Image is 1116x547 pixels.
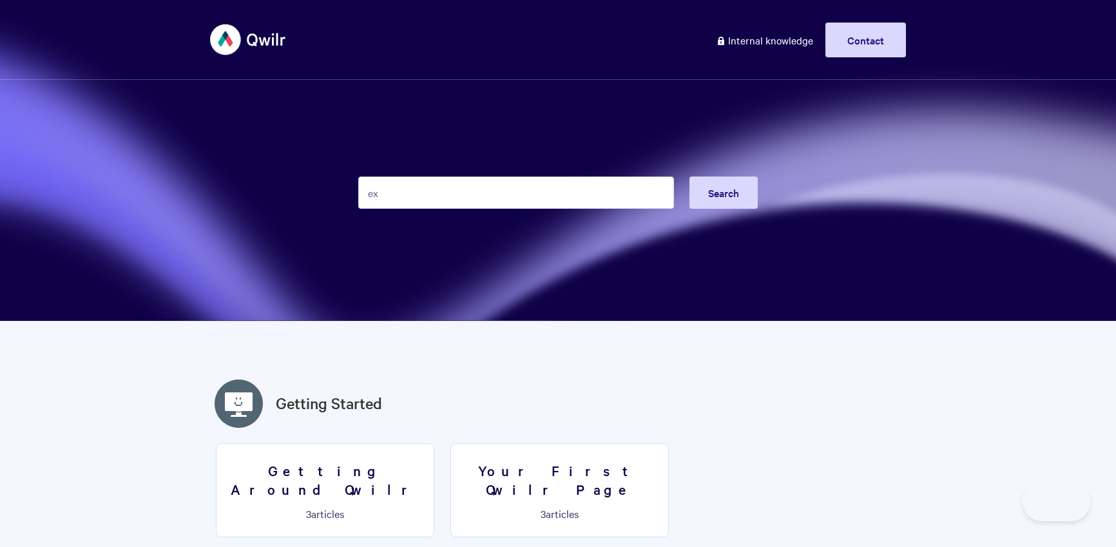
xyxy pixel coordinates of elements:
[708,186,739,200] span: Search
[224,508,426,519] p: articles
[358,177,674,209] input: Search the knowledge base
[306,506,311,521] span: 3
[706,23,823,57] a: Internal knowledge
[1023,483,1090,521] iframe: Toggle Customer Support
[689,177,758,209] button: Search
[825,23,906,57] a: Contact
[216,443,434,537] a: Getting Around Qwilr 3articles
[224,461,426,498] h3: Getting Around Qwilr
[459,508,660,519] p: articles
[459,461,660,498] h3: Your First Qwilr Page
[541,506,546,521] span: 3
[276,392,382,415] a: Getting Started
[450,443,669,537] a: Your First Qwilr Page 3articles
[210,15,287,64] img: Qwilr Help Center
